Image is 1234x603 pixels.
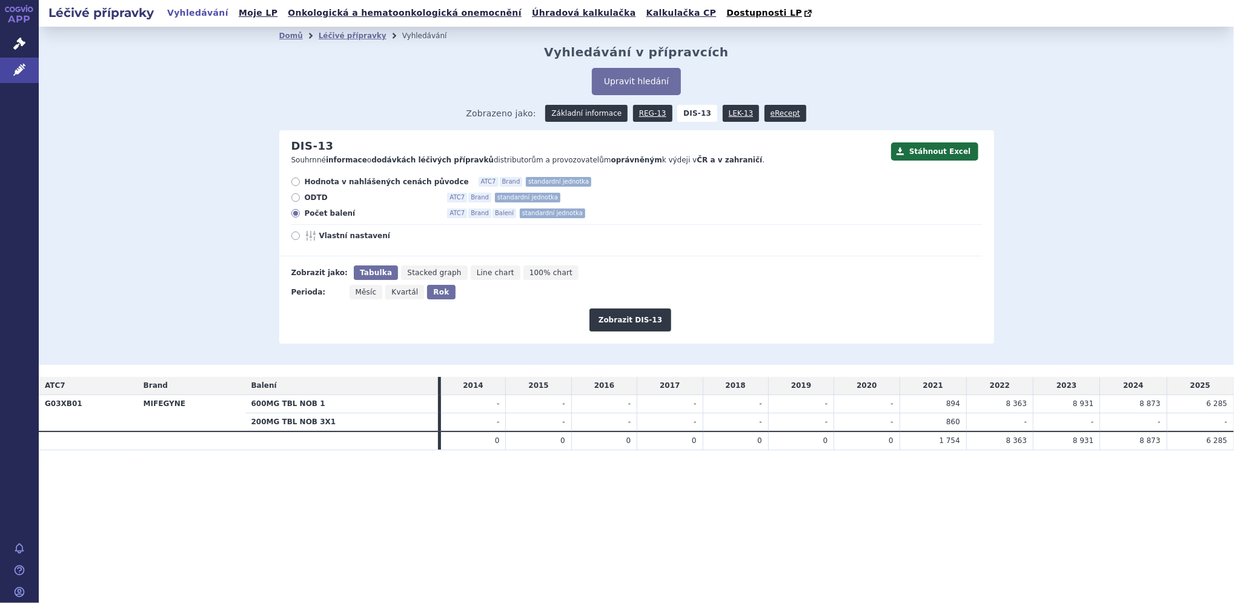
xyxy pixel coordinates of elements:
[891,399,893,408] span: -
[493,208,516,218] span: Balení
[291,155,885,165] p: Souhrnné o distributorům a provozovatelům k výdeji v .
[468,208,491,218] span: Brand
[562,399,565,408] span: -
[235,5,281,21] a: Moje LP
[1139,436,1160,445] span: 8 873
[305,177,469,187] span: Hodnota v nahlášených cenách původce
[694,399,696,408] span: -
[545,105,628,122] a: Základní informace
[1006,436,1027,445] span: 8 363
[592,68,681,95] button: Upravit hledání
[834,377,900,395] td: 2020
[677,105,717,122] strong: DIS-13
[326,156,367,164] strong: informace
[1167,377,1233,395] td: 2025
[319,231,453,241] span: Vlastní nastavení
[891,418,893,426] span: -
[633,105,672,122] a: REG-13
[506,377,571,395] td: 2015
[479,177,499,187] span: ATC7
[589,308,671,331] button: Zobrazit DIS-13
[1091,418,1093,426] span: -
[245,413,438,431] th: 200MG TBL NOB 3X1
[643,5,720,21] a: Kalkulačka CP
[765,105,806,122] a: eRecept
[1006,399,1027,408] span: 8 363
[526,177,591,187] span: standardní jednotka
[468,193,491,202] span: Brand
[284,5,525,21] a: Onkologická a hematoonkologická onemocnění
[692,436,697,445] span: 0
[1207,436,1227,445] span: 6 285
[528,5,640,21] a: Úhradová kalkulačka
[391,288,418,296] span: Kvartál
[825,399,828,408] span: -
[356,288,377,296] span: Měsíc
[441,377,506,395] td: 2014
[245,395,438,413] th: 600MG TBL NOB 1
[723,5,818,22] a: Dostupnosti LP
[571,377,637,395] td: 2016
[39,395,138,431] th: G03XB01
[164,5,232,21] a: Vyhledávání
[1073,399,1093,408] span: 8 931
[466,105,536,122] span: Zobrazeno jako:
[529,268,572,277] span: 100% chart
[1225,418,1227,426] span: -
[768,377,834,395] td: 2019
[891,142,978,161] button: Stáhnout Excel
[823,436,828,445] span: 0
[1207,399,1227,408] span: 6 285
[628,418,631,426] span: -
[495,193,560,202] span: standardní jednotka
[138,395,245,431] th: MIFEGYNE
[1024,418,1027,426] span: -
[447,193,467,202] span: ATC7
[360,268,392,277] span: Tabulka
[757,436,762,445] span: 0
[447,208,467,218] span: ATC7
[251,381,277,390] span: Balení
[726,8,802,18] span: Dostupnosti LP
[628,399,631,408] span: -
[544,45,729,59] h2: Vyhledávání v přípravcích
[319,32,386,40] a: Léčivé přípravky
[946,399,960,408] span: 894
[495,436,500,445] span: 0
[497,399,499,408] span: -
[611,156,662,164] strong: oprávněným
[1158,418,1160,426] span: -
[1073,436,1093,445] span: 8 931
[39,4,164,21] h2: Léčivé přípravky
[291,285,343,299] div: Perioda:
[760,418,762,426] span: -
[305,208,438,218] span: Počet balení
[407,268,461,277] span: Stacked graph
[305,193,438,202] span: ODTD
[694,418,696,426] span: -
[520,208,585,218] span: standardní jednotka
[144,381,168,390] span: Brand
[433,288,449,296] span: Rok
[697,156,762,164] strong: ČR a v zahraničí
[889,436,894,445] span: 0
[900,377,966,395] td: 2021
[1033,377,1100,395] td: 2023
[291,139,334,153] h2: DIS-13
[477,268,514,277] span: Line chart
[371,156,494,164] strong: dodávkách léčivých přípravků
[291,265,348,280] div: Zobrazit jako:
[723,105,759,122] a: LEK-13
[560,436,565,445] span: 0
[637,377,703,395] td: 2017
[703,377,768,395] td: 2018
[760,399,762,408] span: -
[497,418,499,426] span: -
[966,377,1033,395] td: 2022
[500,177,523,187] span: Brand
[402,27,463,45] li: Vyhledávání
[940,436,960,445] span: 1 754
[279,32,303,40] a: Domů
[946,418,960,426] span: 860
[562,418,565,426] span: -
